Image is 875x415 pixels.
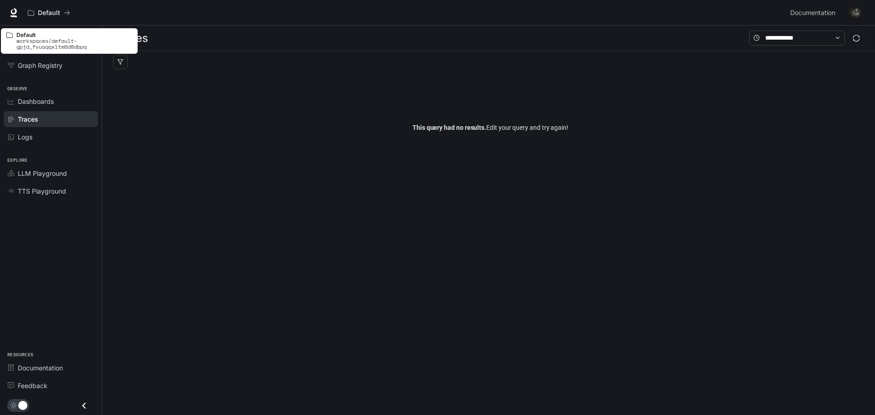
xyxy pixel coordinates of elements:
span: Edit your query and try again! [412,123,568,133]
span: Feedback [18,381,47,390]
span: LLM Playground [18,169,67,178]
a: Traces [4,111,98,127]
span: This query had no results. [412,124,486,131]
span: TTS Playground [18,186,66,196]
button: User avatar [846,4,864,22]
span: Logs [18,132,32,142]
a: Dashboards [4,93,98,109]
button: Close drawer [74,396,94,415]
span: Graph Registry [18,61,62,70]
span: Dashboards [18,97,54,106]
span: Dark mode toggle [18,400,27,410]
a: Documentation [4,360,98,376]
a: Logs [4,129,98,145]
span: sync [853,35,860,42]
a: LLM Playground [4,165,98,181]
p: Default [16,32,132,38]
span: Documentation [790,7,835,19]
span: Traces [18,114,38,124]
a: Feedback [4,378,98,394]
p: workspaces/default-gpjd_fvuaqqxltm6d8dbpq [16,38,132,50]
a: Documentation [787,4,842,22]
a: Graph Registry [4,57,98,73]
img: User avatar [849,6,861,19]
p: Default [38,9,60,17]
span: Documentation [18,363,63,373]
button: All workspaces [24,4,74,22]
a: TTS Playground [4,183,98,199]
